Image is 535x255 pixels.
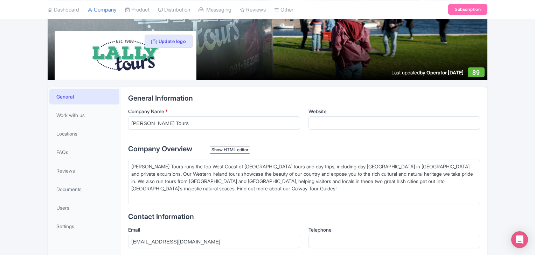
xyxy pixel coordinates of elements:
[391,69,464,76] div: Last updated
[49,89,119,104] a: General
[128,145,192,153] span: Company Overview
[56,111,85,119] span: Work with us
[69,37,182,74] img: hg87rphfdgkvpqywghn4.jpg
[49,126,119,141] a: Locations
[49,181,119,197] a: Documents
[49,163,119,178] a: Reviews
[56,130,77,137] span: Locations
[128,227,140,233] span: Email
[56,167,75,174] span: Reviews
[56,93,74,100] span: General
[56,185,82,193] span: Documents
[420,70,464,75] span: by Operator [DATE]
[308,108,327,114] span: Website
[49,218,119,234] a: Settings
[448,4,487,15] a: Subscription
[511,231,528,248] div: Open Intercom Messenger
[49,200,119,216] a: Users
[49,107,119,123] a: Work with us
[128,94,480,102] h2: General Information
[56,148,68,156] span: FAQs
[56,223,74,230] span: Settings
[472,69,480,76] span: 89
[56,204,69,211] span: Users
[49,144,119,160] a: FAQs
[145,35,193,48] button: Update logo
[308,227,332,233] span: Telephone
[210,146,250,154] div: Show HTML editor
[128,108,164,114] span: Company Name
[131,163,477,199] div: [PERSON_NAME] Tours runs the top West Coast of [GEOGRAPHIC_DATA] tours and day trips, including d...
[128,213,480,220] h2: Contact Information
